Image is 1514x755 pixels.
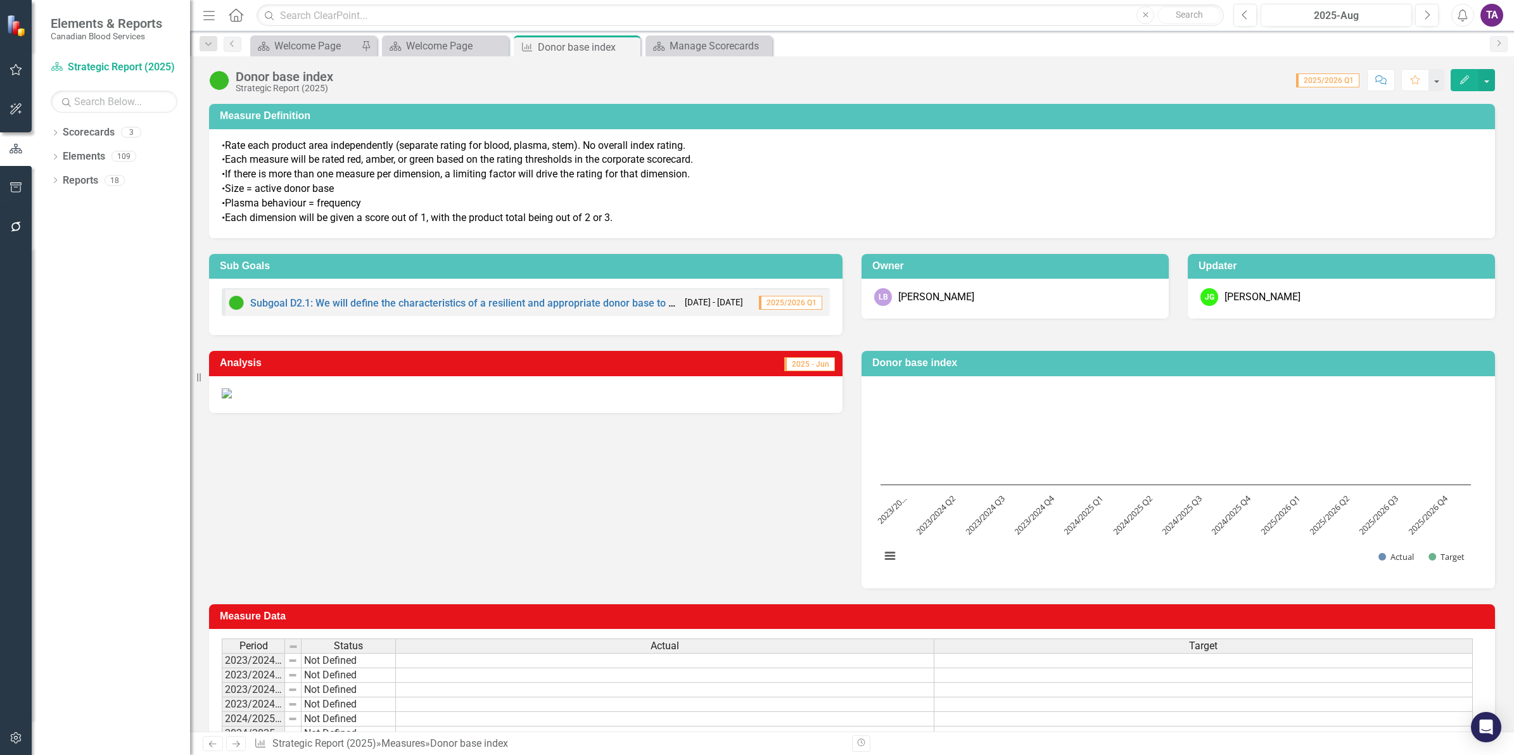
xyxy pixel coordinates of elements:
td: 2023/2024 Q2 [222,668,285,683]
img: 8DAGhfEEPCf229AAAAAElFTkSuQmCC [288,642,298,652]
h3: Measure Data [220,611,1489,622]
span: Target [1189,640,1218,652]
td: 2023/2024 Q1 [222,653,285,668]
a: Welcome Page [253,38,358,54]
div: Open Intercom Messenger [1471,712,1501,742]
div: Welcome Page [274,38,358,54]
img: ClearPoint Strategy [6,15,29,37]
span: Actual [651,640,679,652]
input: Search Below... [51,91,177,113]
span: Search [1176,10,1203,20]
img: 8DAGhfEEPCf229AAAAAElFTkSuQmCC [288,699,298,709]
button: View chart menu, Chart [881,547,898,564]
text: 2024/2025 Q4 [1209,492,1254,537]
span: Status [334,640,363,652]
text: 2023/2024 Q2 [913,493,958,537]
button: Show Target [1428,551,1465,562]
td: 2024/2025 Q1 [222,712,285,726]
a: Welcome Page [385,38,506,54]
td: Not Defined [302,712,396,726]
div: [PERSON_NAME] [1225,290,1301,305]
text: 2025/2026 Q2 [1307,493,1351,537]
img: On Target [209,70,229,91]
div: Manage Scorecards [670,38,769,54]
div: •Plasma behaviour = frequency [222,196,1482,211]
div: Donor base index [236,70,333,84]
a: Strategic Report (2025) [51,60,177,75]
td: 2023/2024 Q4 [222,697,285,712]
div: •If there is more than one measure per dimension, a limiting factor will drive the rating for tha... [222,167,1482,182]
div: •Each dimension will be given a score out of 1, with the product total being out of 2 or 3. [222,211,1482,225]
td: 2023/2024 Q3 [222,683,285,697]
h3: Measure Definition [220,110,1489,122]
button: TA [1480,4,1503,27]
span: Period [239,640,268,652]
div: 109 [111,151,136,162]
input: Search ClearPoint... [257,4,1224,27]
text: 2024/2025 Q1 [1061,493,1105,537]
div: LB [874,288,892,306]
div: •Each measure will be rated red, amber, or green based on the rating thresholds in the corporate ... [222,153,1482,167]
td: 2024/2025 Q2 [222,726,285,741]
a: Manage Scorecards [649,38,769,54]
div: 2025-Aug [1265,8,1408,23]
div: JG [1200,288,1218,306]
a: Reports [63,174,98,188]
td: Not Defined [302,726,396,741]
td: Not Defined [302,653,396,668]
small: [DATE] - [DATE] [685,296,743,308]
img: 8DAGhfEEPCf229AAAAAElFTkSuQmCC [288,670,298,680]
span: 2025 - Jun [784,357,835,371]
span: 2025/2026 Q1 [1296,73,1359,87]
text: 2025/2026 Q1 [1258,493,1302,537]
h3: Updater [1199,260,1489,272]
img: 8DAGhfEEPCf229AAAAAElFTkSuQmCC [288,714,298,724]
img: 8DAGhfEEPCf229AAAAAElFTkSuQmCC [288,656,298,666]
h3: Owner [872,260,1162,272]
text: 2024/2025 Q3 [1159,493,1204,537]
div: 18 [105,175,125,186]
button: Search [1157,6,1221,24]
div: Donor base index [430,737,508,749]
td: Not Defined [302,668,396,683]
text: 2025/2026 Q3 [1356,493,1401,537]
text: 2023/2024 Q3 [963,493,1007,537]
a: Scorecards [63,125,115,140]
button: Show Actual [1378,551,1414,562]
a: Elements [63,149,105,164]
text: 2023/2024 Q4 [1012,492,1057,537]
div: •Size = active donor base [222,182,1482,196]
td: Not Defined [302,683,396,697]
div: Strategic Report (2025) [236,84,333,93]
div: Welcome Page [406,38,506,54]
div: 3 [121,127,141,138]
div: [PERSON_NAME] [898,290,974,305]
text: 2023/20… [875,493,908,526]
h3: Sub Goals [220,260,836,272]
span: 2025/2026 Q1 [759,296,822,310]
td: Not Defined [302,697,396,712]
div: Chart. Highcharts interactive chart. [874,386,1482,576]
text: 2025/2026 Q4 [1406,492,1451,537]
div: Donor base index [538,39,637,55]
img: 8DAGhfEEPCf229AAAAAElFTkSuQmCC [288,728,298,739]
img: On Target [229,295,244,310]
h3: Donor base index [872,357,1489,369]
text: 2024/2025 Q2 [1110,493,1155,537]
h3: Analysis [220,357,494,369]
span: Elements & Reports [51,16,162,31]
button: 2025-Aug [1261,4,1412,27]
small: Canadian Blood Services [51,31,162,41]
img: mceclip0%20v13.png [222,388,232,398]
a: Subgoal D2.1: We will define the characteristics of a resilient and appropriate donor base to mee... [250,297,794,309]
div: » » [254,737,843,751]
svg: Interactive chart [874,386,1477,576]
img: 8DAGhfEEPCf229AAAAAElFTkSuQmCC [288,685,298,695]
a: Measures [381,737,425,749]
a: Strategic Report (2025) [272,737,376,749]
div: •Rate each product area independently (separate rating for blood, plasma, stem). No overall index... [222,139,1482,153]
